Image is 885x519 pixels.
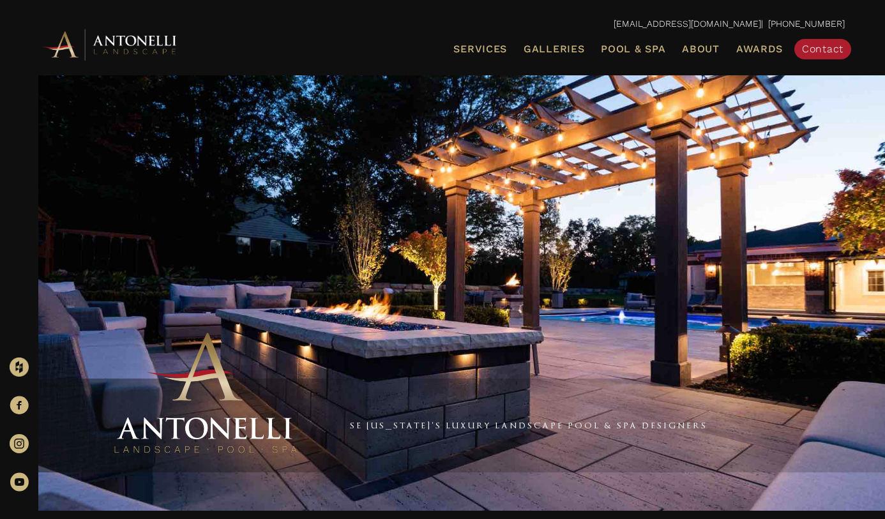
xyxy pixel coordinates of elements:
[350,420,707,430] a: SE [US_STATE]'s Luxury Landscape Pool & Spa Designers
[518,41,589,57] a: Galleries
[794,39,851,59] a: Contact
[10,357,29,377] img: Houzz
[682,44,720,54] span: About
[453,44,507,54] span: Services
[40,16,845,33] p: | [PHONE_NUMBER]
[596,41,670,57] a: Pool & Spa
[802,43,843,55] span: Contact
[677,41,725,57] a: About
[524,43,584,55] span: Galleries
[731,41,788,57] a: Awards
[448,41,512,57] a: Services
[736,43,783,55] span: Awards
[614,19,761,29] a: [EMAIL_ADDRESS][DOMAIN_NAME]
[110,327,301,460] img: Antonelli Stacked Logo
[40,27,181,62] img: Antonelli Horizontal Logo
[601,43,665,55] span: Pool & Spa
